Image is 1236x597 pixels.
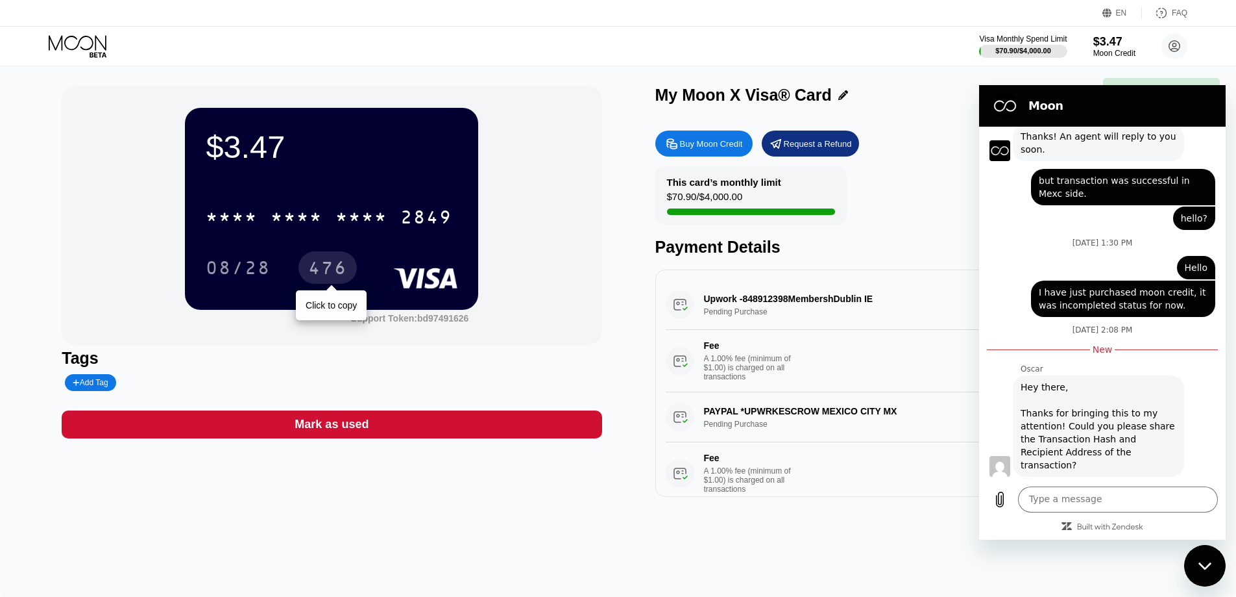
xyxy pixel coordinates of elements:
[995,47,1051,55] div: $70.90 / $4,000.00
[667,191,743,209] div: $70.90 / $4,000.00
[1172,8,1187,18] div: FAQ
[667,177,781,188] div: This card’s monthly limit
[655,86,832,105] div: My Moon X Visa® Card
[704,354,801,381] div: A 1.00% fee (minimum of $1.00) is charged on all transactions
[655,238,1195,257] div: Payment Details
[784,138,852,149] div: Request a Refund
[704,340,795,351] div: Fee
[1093,49,1135,58] div: Moon Credit
[666,330,1185,392] div: FeeA 1.00% fee (minimum of $1.00) is charged on all transactions$1.00[DATE] 1:39 PM
[196,251,280,284] div: 08/28
[206,129,457,165] div: $3.47
[351,313,469,324] div: Support Token: bd97491626
[680,138,743,149] div: Buy Moon Credit
[73,378,108,387] div: Add Tag
[704,466,801,494] div: A 1.00% fee (minimum of $1.00) is charged on all transactions
[655,131,753,157] div: Buy Moon Credit
[295,417,369,432] div: Mark as used
[979,34,1067,44] div: Visa Monthly Spend Limit
[1184,545,1226,587] iframe: Button to launch messaging window, conversation in progress
[298,251,357,284] div: 476
[306,300,357,311] div: Click to copy
[1116,8,1127,18] div: EN
[1093,35,1135,49] div: $3.47
[704,453,795,463] div: Fee
[65,374,115,391] div: Add Tag
[1109,84,1213,100] div: Copied to clipboard
[1093,35,1135,58] div: $3.47Moon Credit
[762,131,859,157] div: Request a Refund
[1109,84,1125,100] span: 
[62,349,601,368] div: Tags
[351,313,469,324] div: Support Token:bd97491626
[206,259,271,280] div: 08/28
[308,259,347,280] div: 476
[1142,6,1187,19] div: FAQ
[979,85,1226,540] iframe: Messaging window
[400,209,452,229] div: 2849
[979,34,1067,58] div: Visa Monthly Spend Limit$70.90/$4,000.00
[666,442,1185,505] div: FeeA 1.00% fee (minimum of $1.00) is charged on all transactions$1.00[DATE] 11:24 AM
[1102,6,1142,19] div: EN
[62,411,601,438] div: Mark as used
